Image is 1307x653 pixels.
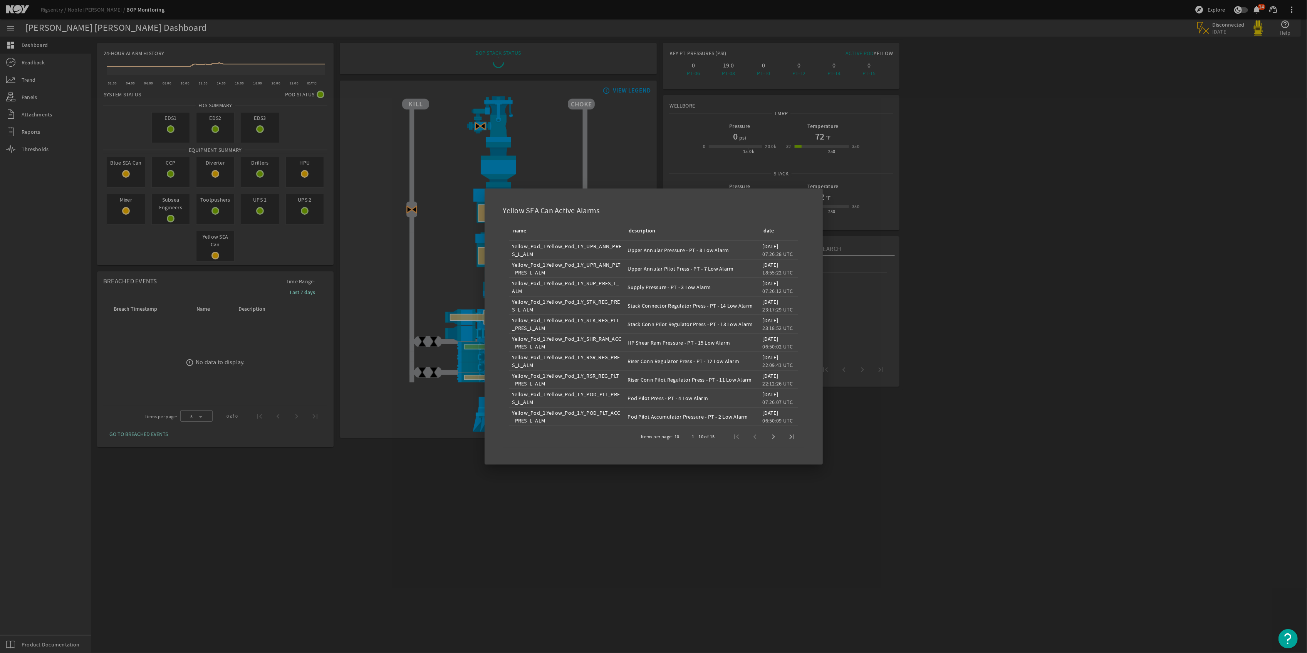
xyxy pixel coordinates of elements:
div: description [629,227,656,235]
div: Supply Pressure - PT - 3 Low Alarm [628,283,757,291]
div: Yellow SEA Can Active Alarms [494,198,814,220]
div: Pod Pilot Accumulator Pressure - PT - 2 Low Alarm [628,413,757,421]
legacy-datetime-component: 22:12:26 UTC [763,380,793,387]
legacy-datetime-component: [DATE] [763,354,778,361]
div: description [628,227,753,235]
legacy-datetime-component: 07:26:12 UTC [763,288,793,295]
legacy-datetime-component: [DATE] [763,409,778,416]
div: Upper Annular Pilot Press - PT - 7 Low Alarm [628,265,757,273]
div: name [512,227,619,235]
legacy-datetime-component: [DATE] [763,280,778,287]
button: Next page [764,427,783,446]
div: Riser Conn Regulator Press - PT - 12 Low Alarm [628,357,757,365]
div: 10 [674,433,680,441]
legacy-datetime-component: 06:50:02 UTC [763,343,793,350]
div: Yellow_Pod_1.Yellow_Pod_1.Y_POD_PLT_PRES_L_ALM [512,390,622,406]
legacy-datetime-component: 18:55:22 UTC [763,269,793,276]
div: Pod Pilot Press - PT - 4 Low Alarm [628,394,757,402]
div: Yellow_Pod_1.Yellow_Pod_1.Y_RSR_REG_PLT_PRES_L_ALM [512,372,622,387]
legacy-datetime-component: [DATE] [763,335,778,342]
div: Yellow_Pod_1.Yellow_Pod_1.Y_UPR_ANN_PRES_L_ALM [512,242,622,258]
div: Stack Connector Regulator Press - PT - 14 Low Alarm [628,302,757,310]
legacy-datetime-component: 07:26:07 UTC [763,399,793,406]
div: Stack Conn Pilot Regulator Press - PT - 13 Low Alarm [628,320,757,328]
legacy-datetime-component: [DATE] [763,317,778,324]
div: Yellow_Pod_1.Yellow_Pod_1.Y_RSR_REG_PRES_L_ALM [512,353,622,369]
div: date [763,227,792,235]
legacy-datetime-component: [DATE] [763,261,778,268]
legacy-datetime-component: 06:50:09 UTC [763,417,793,424]
div: HP Shear Ram Pressure - PT - 15 Low Alarm [628,339,757,347]
div: name [513,227,527,235]
div: Yellow_Pod_1.Yellow_Pod_1.Y_STK_REG_PLT_PRES_L_ALM [512,316,622,332]
legacy-datetime-component: 23:18:52 UTC [763,325,793,332]
div: Items per page: [641,433,673,441]
legacy-datetime-component: 23:17:29 UTC [763,306,793,313]
div: date [764,227,774,235]
legacy-datetime-component: 07:26:28 UTC [763,251,793,257]
legacy-datetime-component: [DATE] [763,298,778,305]
div: Yellow_Pod_1.Yellow_Pod_1.Y_POD_PLT_ACC_PRES_L_ALM [512,409,622,424]
div: Upper Annular Pressure - PT - 8 Low Alarm [628,246,757,254]
legacy-datetime-component: [DATE] [763,243,778,250]
legacy-datetime-component: [DATE] [763,391,778,398]
legacy-datetime-component: [DATE] [763,372,778,379]
div: Yellow_Pod_1.Yellow_Pod_1.Y_SHR_RAM_ACC_PRES_L_ALM [512,335,622,350]
div: Yellow_Pod_1.Yellow_Pod_1.Y_SUP_PRES_L_ALM [512,279,622,295]
div: Riser Conn Pilot Regulator Press - PT - 11 Low Alarm [628,376,757,384]
div: Yellow_Pod_1.Yellow_Pod_1.Y_UPR_ANN_PLT_PRES_L_ALM [512,261,622,276]
div: Yellow_Pod_1.Yellow_Pod_1.Y_STK_REG_PRES_L_ALM [512,298,622,313]
div: 1 – 10 of 15 [692,433,715,441]
button: Open Resource Center [1278,629,1298,648]
button: Last page [783,427,801,446]
legacy-datetime-component: 22:09:41 UTC [763,362,793,369]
